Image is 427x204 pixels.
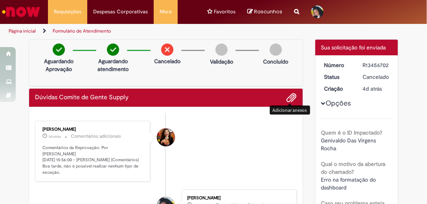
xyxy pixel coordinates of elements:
[71,133,121,140] small: Comentários adicionais
[321,44,386,51] span: Sua solicitação foi enviada
[254,8,282,15] span: Rascunhos
[44,57,74,73] p: Aguardando Aprovação
[48,134,61,139] span: 3d atrás
[270,44,282,56] img: img-circle-grey.png
[263,58,289,66] p: Concluído
[53,44,65,56] img: check-circle-green.png
[214,8,236,16] span: Favoritos
[363,85,382,92] span: 4d atrás
[321,129,383,136] b: Quem é o ID Impactado?
[53,28,111,34] a: Formulário de Atendimento
[318,85,357,93] dt: Criação
[98,57,129,73] p: Aguardando atendimento
[154,57,180,65] p: Cancelado
[321,160,386,175] b: Qual o motivo da abertura do chamado?
[363,85,389,93] div: 28/08/2025 10:32:36
[107,44,119,56] img: check-circle-green.png
[363,61,389,69] div: R13456702
[6,24,243,38] ul: Trilhas de página
[215,44,228,56] img: img-circle-grey.png
[363,85,382,92] time: 28/08/2025 10:32:36
[287,93,297,103] button: Adicionar anexos
[1,4,41,20] img: ServiceNow
[210,58,233,66] p: Validação
[42,127,144,132] div: [PERSON_NAME]
[93,8,148,16] span: Despesas Corporativas
[318,73,357,81] dt: Status
[54,8,81,16] span: Requisições
[42,145,144,176] p: Comentários da Reprovação: Por [PERSON_NAME] [DATE] 15:56:00 - [PERSON_NAME] (Comentários) Boa ta...
[187,196,289,200] div: [PERSON_NAME]
[318,61,357,69] dt: Número
[270,106,310,115] div: Adicionar anexos
[363,73,389,81] div: Cancelado
[321,176,378,191] span: Erro na formatação do dashboard
[247,8,282,15] a: No momento, sua lista de rascunhos tem 0 Itens
[48,134,61,139] time: 29/08/2025 15:56:01
[161,44,173,56] img: remove.png
[9,28,36,34] a: Página inicial
[160,8,172,16] span: More
[35,94,129,101] h2: Dúvidas Comite de Gente Supply Histórico de tíquete
[321,137,378,152] span: Genivaldo Das Virgens Rocha
[157,128,175,146] div: Tayna Marcia Teixeira Ferreira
